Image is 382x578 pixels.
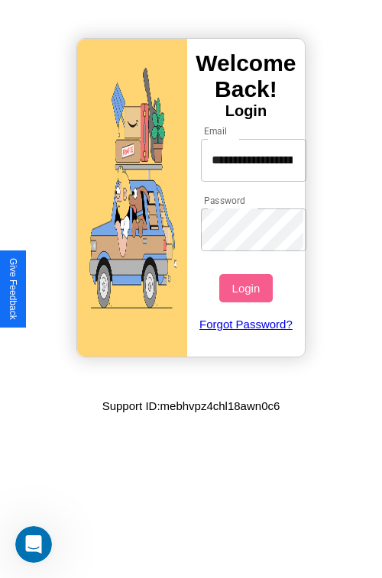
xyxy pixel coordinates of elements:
h4: Login [187,102,305,120]
label: Email [204,124,228,137]
iframe: Intercom live chat [15,526,52,563]
button: Login [219,274,272,302]
img: gif [77,39,187,357]
a: Forgot Password? [193,302,299,346]
label: Password [204,194,244,207]
p: Support ID: mebhvpz4chl18awn0c6 [102,396,280,416]
h3: Welcome Back! [187,50,305,102]
div: Give Feedback [8,258,18,320]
